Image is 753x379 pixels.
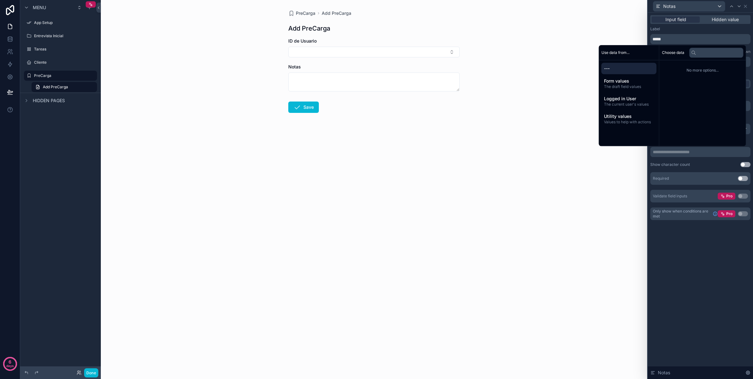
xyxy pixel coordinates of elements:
[653,194,687,199] div: Validate field inputs
[662,50,684,55] span: Choose data
[288,38,317,44] span: ID de Usuario
[712,16,739,23] span: Hidden value
[653,209,710,219] span: Only show when conditions are met
[24,18,97,28] a: App Setup
[604,78,654,84] span: Form values
[604,84,654,89] span: The draft field values
[604,96,654,102] span: Logged in User
[296,10,315,16] span: PreCarga
[663,3,675,9] span: Notas
[84,368,98,377] button: Done
[322,10,351,16] a: Add PreCarga
[24,44,97,54] a: Tareas
[604,65,654,72] span: ---
[32,82,97,92] a: Add PreCarga
[34,47,96,52] label: Tareas
[33,4,46,11] span: Menu
[726,194,733,199] span: Pro
[653,176,669,181] div: Required
[6,361,14,370] p: days
[24,31,97,41] a: Entrevista Inicial
[33,97,65,104] span: Hidden pages
[288,24,330,33] h1: Add PreCarga
[34,33,96,38] label: Entrevista Inicial
[43,85,68,90] span: Add PreCarga
[9,359,11,365] p: 6
[601,50,629,55] span: Use data from...
[604,102,654,107] span: The current user's values
[599,60,659,130] div: scrollable content
[24,57,97,67] a: Cliente
[288,64,301,69] span: Notas
[288,47,460,57] button: Select Button
[604,113,654,120] span: Utility values
[288,10,315,16] a: PreCarga
[658,370,670,376] span: Notas
[34,73,93,78] label: PreCarga
[726,211,733,216] span: Pro
[24,71,97,81] a: PreCarga
[650,162,690,167] div: Show character count
[604,120,654,125] span: Values to help with actions
[665,16,686,23] span: Input field
[34,20,96,25] label: App Setup
[653,1,725,12] button: Notas
[650,26,660,32] label: Label
[288,102,319,113] button: Save
[34,60,96,65] label: Cliente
